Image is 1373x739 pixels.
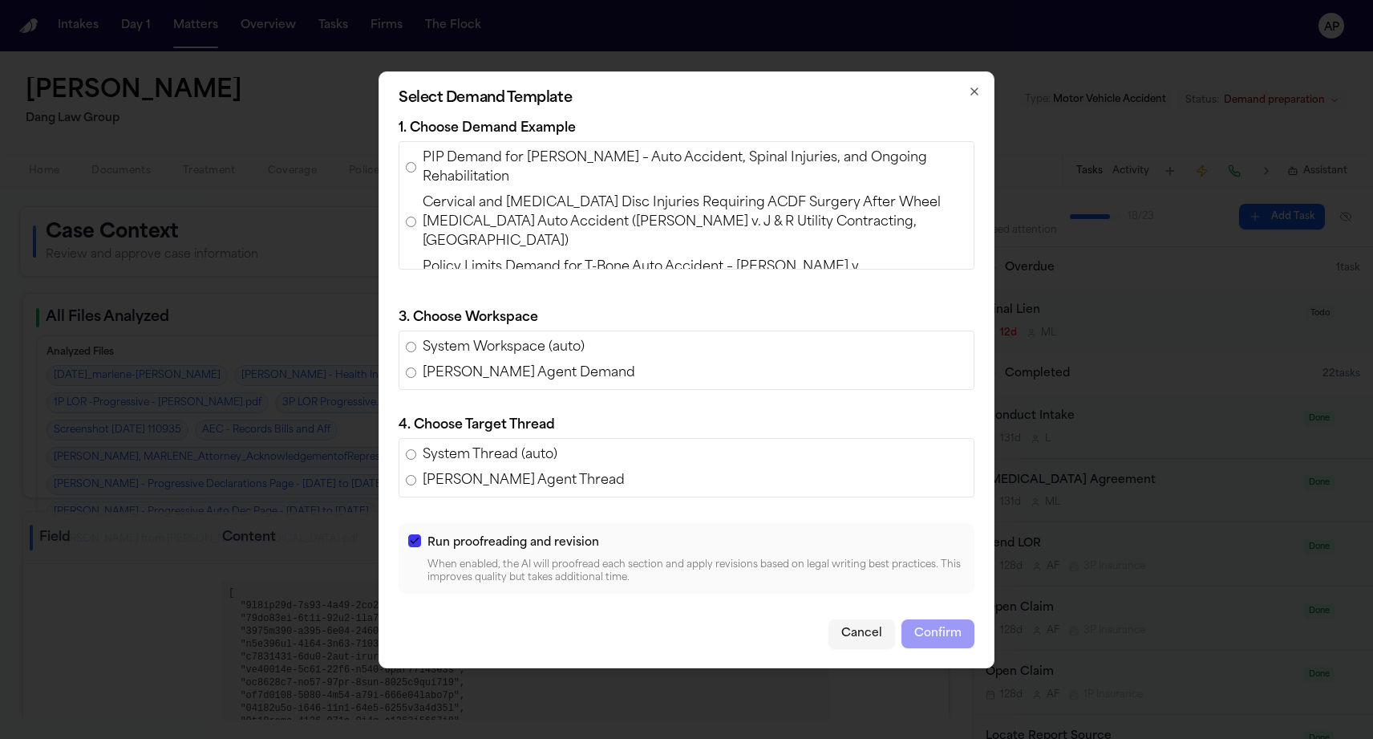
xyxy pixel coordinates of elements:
[406,367,416,378] input: [PERSON_NAME] Agent Demand
[427,537,599,549] span: Run proofreading and revision
[423,445,557,465] span: System Thread (auto)
[423,193,967,251] span: Cervical and [MEDICAL_DATA] Disc Injuries Requiring ACDF Surgery After Wheel [MEDICAL_DATA] Auto ...
[828,619,895,648] button: Cancel
[423,148,967,187] span: PIP Demand for [PERSON_NAME] – Auto Accident, Spinal Injuries, and Ongoing Rehabilitation
[406,475,416,485] input: [PERSON_NAME] Agent Thread
[406,217,416,227] input: Cervical and [MEDICAL_DATA] Disc Injuries Requiring ACDF Surgery After Wheel [MEDICAL_DATA] Auto ...
[423,363,635,383] span: [PERSON_NAME] Agent Demand
[406,162,416,173] input: PIP Demand for [PERSON_NAME] – Auto Accident, Spinal Injuries, and Ongoing Rehabilitation
[406,449,416,460] input: System Thread (auto)
[423,471,625,490] span: [PERSON_NAME] Agent Thread
[399,308,974,327] p: 3. Choose Workspace
[427,558,965,584] p: When enabled, the AI will proofread each section and apply revisions based on legal writing best ...
[399,91,974,106] h2: Select Demand Template
[399,119,974,138] p: 1. Choose Demand Example
[406,342,416,352] input: System Workspace (auto)
[399,416,974,435] p: 4. Choose Target Thread
[423,338,585,357] span: System Workspace (auto)
[423,258,967,296] span: Policy Limits Demand for T-Bone Auto Accident – [PERSON_NAME] v. [PERSON_NAME] (Safeway Insurance)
